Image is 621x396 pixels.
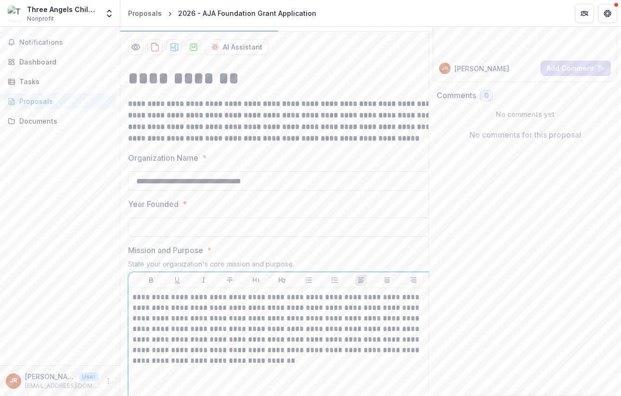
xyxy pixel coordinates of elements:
[276,274,288,286] button: Heading 2
[124,6,320,20] nav: breadcrumb
[4,93,116,109] a: Proposals
[128,152,198,164] p: Organization Name
[4,35,116,50] button: Notifications
[171,274,183,286] button: Underline
[8,6,23,21] img: Three Angels Children's Relief, Inc.
[250,274,262,286] button: Heading 1
[19,96,108,106] div: Proposals
[103,4,116,23] button: Open entity switcher
[19,38,112,47] span: Notifications
[454,64,509,74] p: [PERSON_NAME]
[355,274,367,286] button: Align Left
[178,8,316,18] div: 2026 - AJA Foundation Grant Application
[598,4,617,23] button: Get Help
[128,198,179,210] p: Year Founded
[408,274,419,286] button: Align Right
[25,371,75,382] p: [PERSON_NAME]
[469,129,581,141] p: No comments for this proposal
[124,6,166,20] a: Proposals
[19,116,108,126] div: Documents
[303,274,314,286] button: Bullet List
[381,274,393,286] button: Align Center
[442,66,448,71] div: Jane Rouse
[19,77,108,87] div: Tasks
[103,375,114,387] button: More
[27,14,54,23] span: Nonprofit
[4,113,116,129] a: Documents
[128,244,203,256] p: Mission and Purpose
[205,39,269,55] button: AI Assistant
[167,39,182,55] button: download-proposal
[145,274,157,286] button: Bold
[27,4,99,14] div: Three Angels Children's Relief, Inc.
[128,39,143,55] button: Preview 05a9d115-79d7-48b6-89dc-8fd01c888068-0.pdf
[4,74,116,89] a: Tasks
[25,382,99,390] p: [EMAIL_ADDRESS][DOMAIN_NAME]
[19,57,108,67] div: Dashboard
[437,109,613,119] p: No comments yet
[128,260,436,272] div: State your organization's core mission and purpose.
[198,274,209,286] button: Italicize
[484,92,489,100] span: 0
[128,8,162,18] div: Proposals
[79,372,99,381] p: User
[4,54,116,70] a: Dashboard
[575,4,594,23] button: Partners
[186,39,201,55] button: download-proposal
[147,39,163,55] button: download-proposal
[224,274,235,286] button: Strike
[437,91,476,100] h2: Comments
[329,274,340,286] button: Ordered List
[541,61,611,76] button: Add Comment
[10,378,17,384] div: Jane Rouse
